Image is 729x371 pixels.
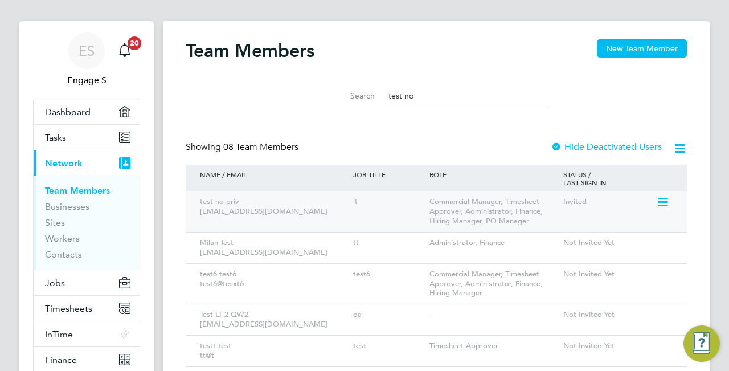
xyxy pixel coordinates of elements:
span: 08 Team Members [223,141,298,153]
a: Workers [45,233,80,244]
a: Team Members [45,185,110,196]
div: Showing [186,141,301,153]
span: InTime [45,329,73,340]
span: Tasks [45,132,66,143]
span: 20 [128,36,141,50]
div: NAME / EMAIL [197,165,350,184]
div: Milan Test [EMAIL_ADDRESS][DOMAIN_NAME] [197,233,350,263]
span: Jobs [45,278,65,288]
a: Businesses [45,201,89,212]
div: Not Invited Yet [560,304,675,325]
input: Search for... [383,85,549,107]
div: ROLE [427,165,560,184]
button: Network [34,150,140,176]
div: lt [350,191,427,213]
div: Not Invited Yet [560,233,675,254]
a: Tasks [34,125,140,150]
div: test6 [350,264,427,285]
button: InTime [34,321,140,346]
div: Commercial Manager, Timesheet Approver, Administrator, Finance, Hiring Manager, PO Manager [427,191,560,232]
a: Contacts [45,249,82,260]
div: Invited [560,191,656,213]
h2: Team Members [186,39,314,62]
div: - [427,304,560,325]
a: Dashboard [34,99,140,124]
span: Finance [45,354,77,365]
button: Jobs [34,270,140,295]
div: tt [350,233,427,254]
div: STATUS / LAST SIGN IN [560,165,675,192]
div: Timesheet Approver [427,336,560,357]
div: Not Invited Yet [560,336,675,357]
a: 20 [113,32,136,69]
div: Test LT 2 QW2 [EMAIL_ADDRESS][DOMAIN_NAME] [197,304,350,335]
span: Timesheets [45,303,92,314]
span: Network [45,158,83,169]
span: Dashboard [45,107,91,117]
a: Sites [45,217,65,228]
div: qa [350,304,427,325]
button: Engage Resource Center [683,325,720,362]
div: Administrator, Finance [427,233,560,254]
div: testt test tt@t [197,336,350,366]
span: ES [79,43,95,58]
a: ESEngage S [33,32,140,87]
div: Network [34,176,140,270]
div: test6 test6 test6@tesxt6 [197,264,350,295]
span: Engage S [33,74,140,87]
button: Timesheets [34,296,140,321]
label: Search [323,91,375,101]
div: Not Invited Yet [560,264,675,285]
label: Hide Deactivated Users [551,141,662,153]
button: New Team Member [597,39,687,58]
div: test [350,336,427,357]
div: Commercial Manager, Timesheet Approver, Administrator, Finance, Hiring Manager [427,264,560,304]
div: test no priv [EMAIL_ADDRESS][DOMAIN_NAME] [197,191,350,222]
div: JOB TITLE [350,165,427,184]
